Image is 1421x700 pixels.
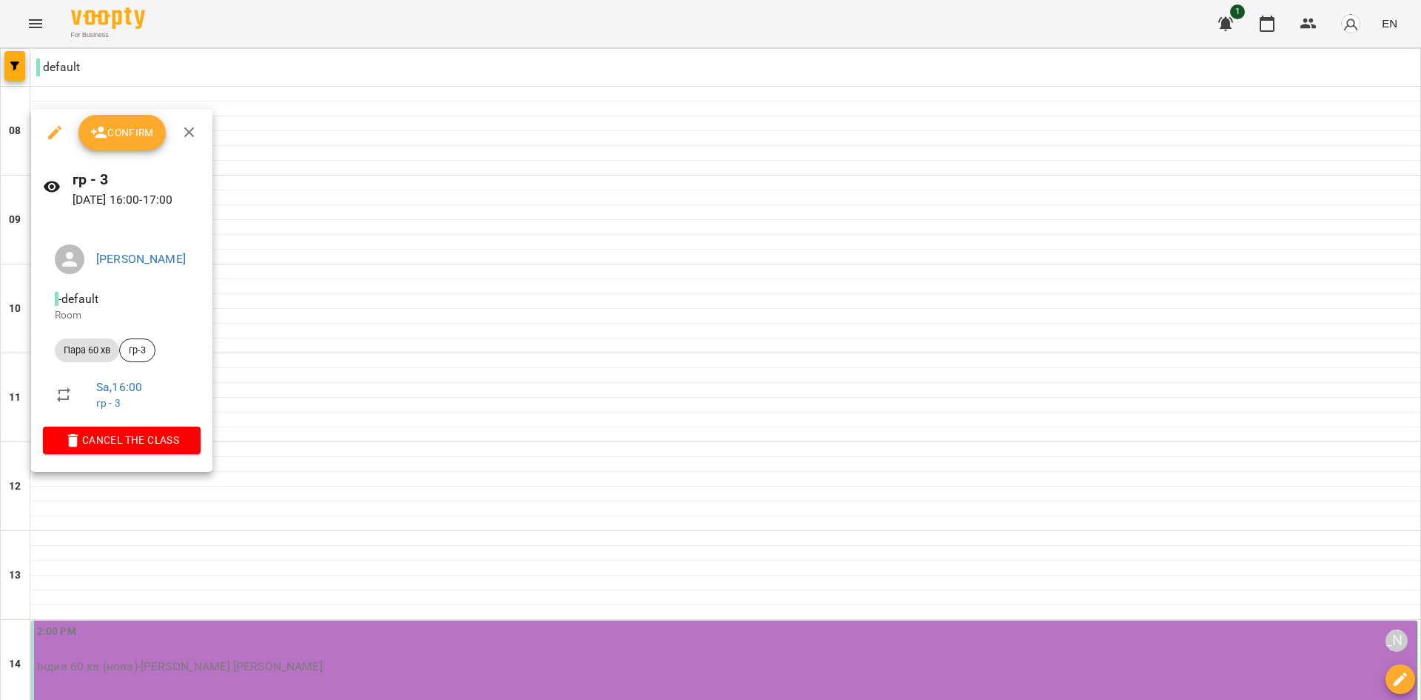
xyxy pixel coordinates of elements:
h6: гр - 3 [73,168,201,191]
p: Room [55,308,189,323]
span: Cancel the class [55,431,189,449]
span: - default [55,292,101,306]
span: гр-3 [120,344,155,357]
button: Confirm [78,115,166,150]
div: гр-3 [119,339,155,362]
a: [PERSON_NAME] [96,252,186,266]
button: Cancel the class [43,427,201,453]
a: Sa , 16:00 [96,380,142,394]
span: Confirm [90,124,154,141]
a: гр - 3 [96,397,121,409]
p: [DATE] 16:00 - 17:00 [73,191,201,209]
span: Пара 60 хв [55,344,119,357]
